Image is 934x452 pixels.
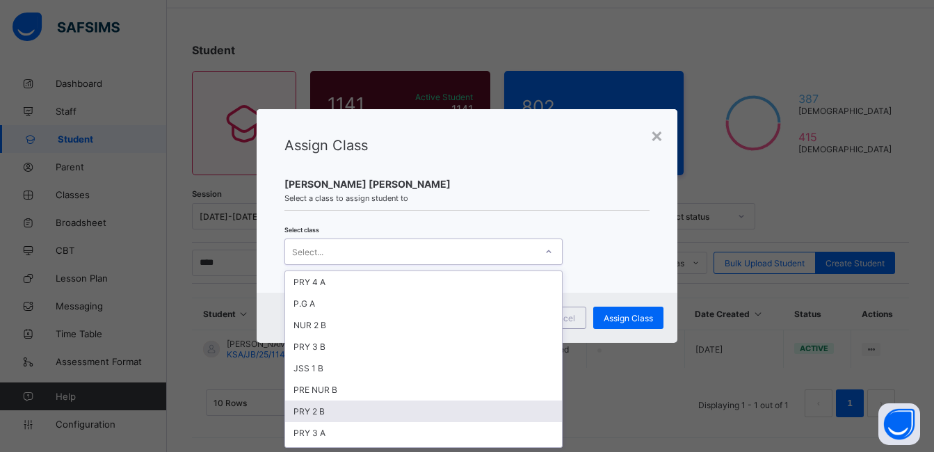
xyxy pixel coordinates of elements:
[650,123,663,147] div: ×
[285,293,562,314] div: P.G A
[284,193,649,203] span: Select a class to assign student to
[285,401,562,422] div: PRY 2 B
[284,226,319,234] span: Select class
[285,314,562,336] div: NUR 2 B
[285,422,562,444] div: PRY 3 A
[285,379,562,401] div: PRE NUR B
[604,313,653,323] span: Assign Class
[292,239,323,265] div: Select...
[878,403,920,445] button: Open asap
[285,357,562,379] div: JSS 1 B
[284,137,368,154] span: Assign Class
[285,271,562,293] div: PRY 4 A
[284,178,649,190] span: [PERSON_NAME] [PERSON_NAME]
[285,336,562,357] div: PRY 3 B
